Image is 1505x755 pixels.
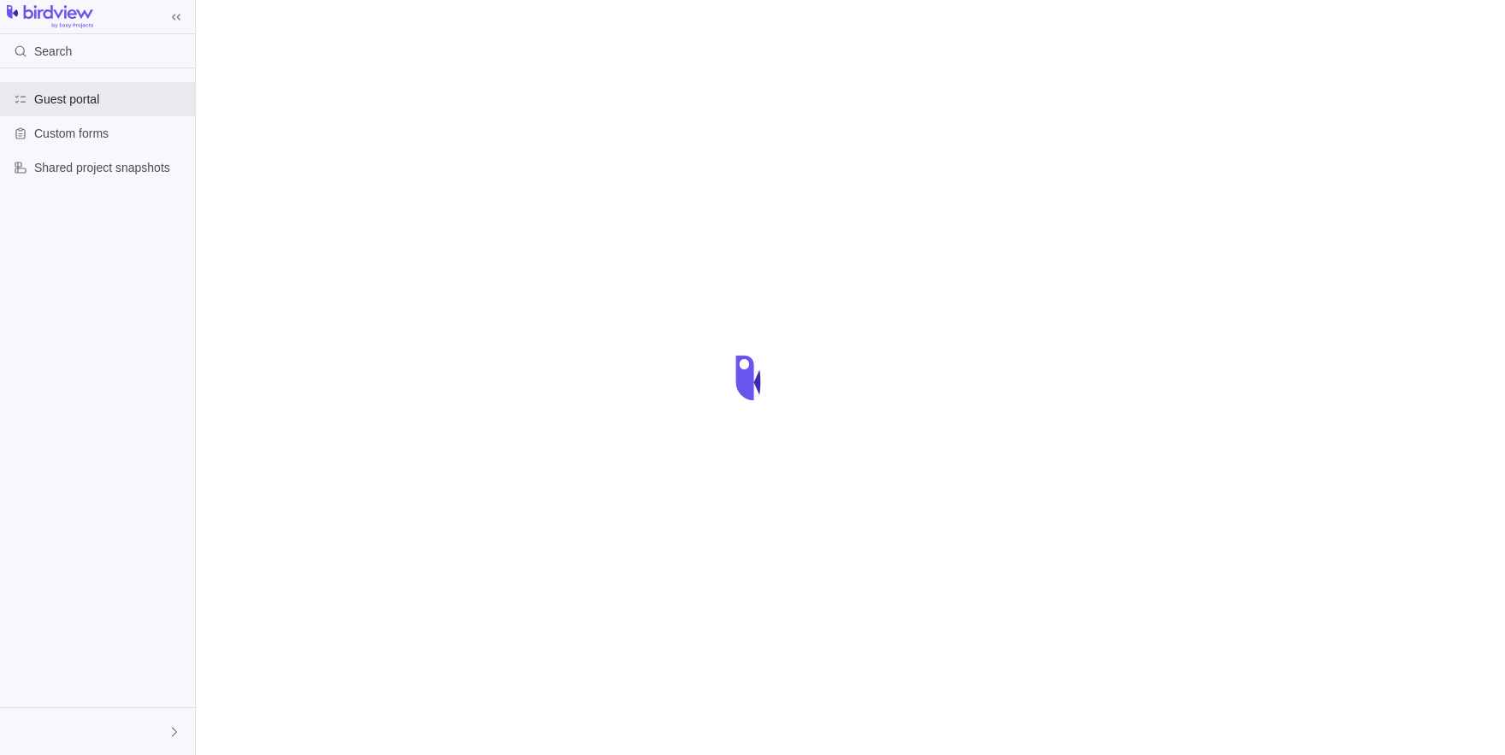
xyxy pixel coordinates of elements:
[7,5,93,29] img: logo
[10,722,31,742] div: Bakir
[34,159,188,176] span: Shared project snapshots
[34,43,72,60] span: Search
[34,91,188,108] span: Guest portal
[718,344,787,412] div: loading
[34,125,188,142] span: Custom forms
